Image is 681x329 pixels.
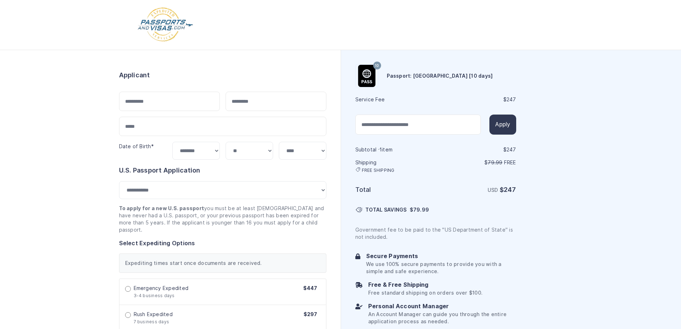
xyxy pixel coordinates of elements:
[507,147,516,153] span: 247
[488,160,502,165] span: 79.99
[119,205,204,211] strong: To apply for a new U.S. passport
[368,281,482,289] h6: Free & Free Shipping
[368,311,516,325] p: An Account Manager can guide you through the entire application process as needed.
[119,165,326,175] h6: U.S. Passport Application
[488,187,498,193] span: USD
[436,96,516,103] div: $
[119,253,326,273] div: Expediting times start once documents are received.
[355,185,435,195] h6: Total
[504,186,516,193] span: 247
[410,206,429,213] span: $
[436,159,516,166] p: $
[119,239,326,248] h6: Select Expediting Options
[119,205,326,233] p: you must be at least [DEMOGRAPHIC_DATA] and have never had a U.S. passport, or your previous pass...
[507,97,516,102] span: 247
[368,302,516,311] h6: Personal Account Manager
[366,252,516,261] h6: Secure Payments
[304,311,317,317] span: $297
[368,289,482,296] p: Free standard shipping on orders over $100.
[356,65,378,87] img: Product Name
[134,311,173,318] span: Rush Expedited
[387,72,493,79] h6: Passport: [GEOGRAPHIC_DATA] [10 days]
[380,147,382,153] span: 1
[134,319,169,324] span: 7 business days
[119,70,150,80] h6: Applicant
[413,207,429,213] span: 79.99
[362,168,395,173] span: FREE SHIPPING
[489,115,516,135] button: Apply
[365,206,407,213] span: TOTAL SAVINGS
[436,146,516,153] div: $
[355,159,435,173] h6: Shipping
[355,96,435,103] h6: Service Fee
[119,144,154,149] label: Date of Birth*
[500,186,516,193] strong: $
[137,7,194,43] img: Logo
[366,261,516,275] p: We use 100% secure payments to provide you with a simple and safe experience.
[303,285,317,291] span: $447
[134,293,175,298] span: 3-4 business days
[504,160,516,165] span: Free
[134,285,189,292] span: Emergency Expedited
[355,146,435,153] h6: Subtotal · item
[355,226,516,241] p: Government fee to be paid to the "US Department of State" is not included.
[375,61,379,71] span: 10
